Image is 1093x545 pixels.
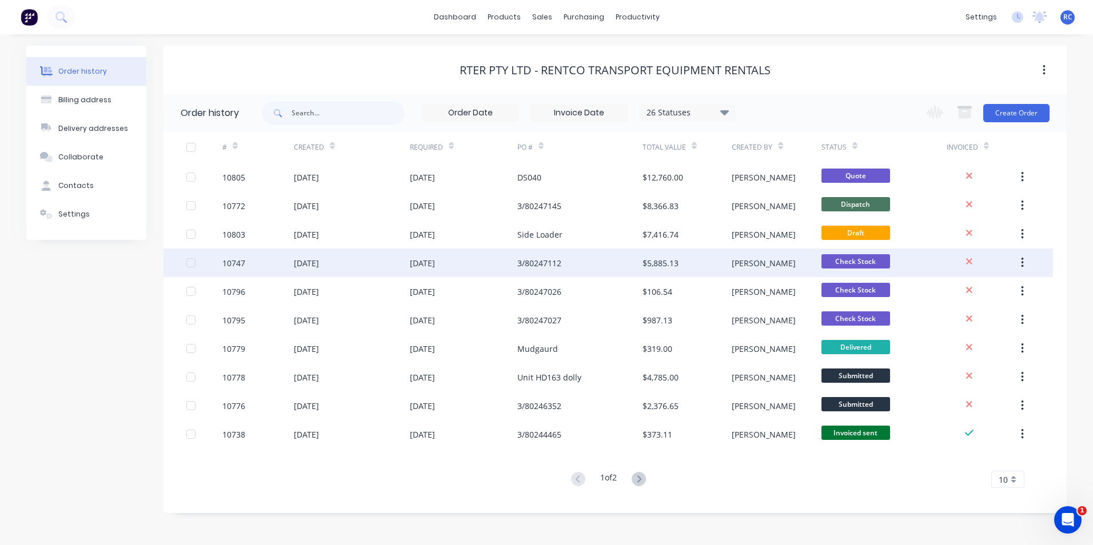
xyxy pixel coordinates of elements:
div: 3/80246352 [517,400,561,412]
div: [PERSON_NAME] [732,428,796,440]
div: Mudgaurd [517,343,558,355]
div: $8,366.83 [643,200,679,212]
div: purchasing [558,9,610,26]
div: 10795 [222,314,245,326]
div: [PERSON_NAME] [732,343,796,355]
div: [PERSON_NAME] [732,229,796,241]
div: [DATE] [410,371,435,383]
img: Factory [21,9,38,26]
input: Search... [292,102,405,125]
input: Invoice Date [531,105,627,122]
span: Submitted [821,397,890,411]
div: Delivery addresses [58,123,128,134]
div: $7,416.74 [643,229,679,241]
div: [DATE] [294,314,319,326]
div: [DATE] [294,229,319,241]
button: Settings [26,200,146,229]
div: Total Value [643,142,686,153]
div: Settings [58,209,90,219]
div: [PERSON_NAME] [732,257,796,269]
div: $4,785.00 [643,371,679,383]
a: dashboard [428,9,482,26]
div: [PERSON_NAME] [732,400,796,412]
div: [DATE] [410,428,435,440]
div: [DATE] [410,314,435,326]
div: [DATE] [410,257,435,269]
div: # [222,142,227,153]
div: [PERSON_NAME] [732,171,796,183]
div: [PERSON_NAME] [732,200,796,212]
div: [DATE] [410,200,435,212]
span: Draft [821,226,890,240]
button: Billing address [26,86,146,114]
div: 10776 [222,400,245,412]
iframe: Intercom live chat [1054,506,1082,534]
div: [PERSON_NAME] [732,371,796,383]
div: [DATE] [294,286,319,298]
button: Delivery addresses [26,114,146,143]
span: Delivered [821,340,890,354]
div: $2,376.65 [643,400,679,412]
div: [DATE] [294,428,319,440]
button: Collaborate [26,143,146,171]
div: Total Value [643,131,732,163]
div: 1 of 2 [600,471,617,488]
div: # [222,131,294,163]
div: Collaborate [58,152,103,162]
span: Check Stock [821,254,890,269]
div: [PERSON_NAME] [732,314,796,326]
div: $319.00 [643,343,672,355]
div: PO # [517,131,643,163]
div: [DATE] [294,257,319,269]
span: Submitted [821,368,890,383]
div: [DATE] [294,343,319,355]
span: Invoiced sent [821,426,890,440]
div: Status [821,131,947,163]
div: [DATE] [294,200,319,212]
div: RTER Pty Ltd - Rentco Transport Equipment Rentals [460,63,771,77]
div: [DATE] [410,400,435,412]
span: Quote [821,169,890,183]
div: Created [294,142,324,153]
div: Side Loader [517,229,563,241]
div: sales [526,9,558,26]
div: Status [821,142,847,153]
div: Created [294,131,410,163]
div: products [482,9,526,26]
div: 3/80247027 [517,314,561,326]
div: Order history [58,66,107,77]
div: 10778 [222,371,245,383]
div: Unit HD163 dolly [517,371,581,383]
div: $12,760.00 [643,171,683,183]
div: 10772 [222,200,245,212]
div: PO # [517,142,533,153]
div: Invoiced [947,142,978,153]
div: [DATE] [294,400,319,412]
span: Check Stock [821,311,890,326]
div: 26 Statuses [640,106,736,119]
div: 3/80247026 [517,286,561,298]
div: 3/80247112 [517,257,561,269]
div: $987.13 [643,314,672,326]
span: 1 [1078,506,1087,515]
div: [DATE] [294,371,319,383]
span: Check Stock [821,283,890,297]
div: [DATE] [410,343,435,355]
button: Create Order [983,104,1050,122]
div: settings [960,9,1003,26]
span: 10 [999,474,1008,486]
div: 10738 [222,428,245,440]
div: 3/80247145 [517,200,561,212]
div: $106.54 [643,286,672,298]
div: [DATE] [294,171,319,183]
input: Order Date [422,105,518,122]
div: productivity [610,9,665,26]
div: Invoiced [947,131,1018,163]
div: 10803 [222,229,245,241]
div: Required [410,131,517,163]
div: 10805 [222,171,245,183]
span: RC [1063,12,1072,22]
div: DS040 [517,171,541,183]
div: Required [410,142,443,153]
div: [DATE] [410,171,435,183]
